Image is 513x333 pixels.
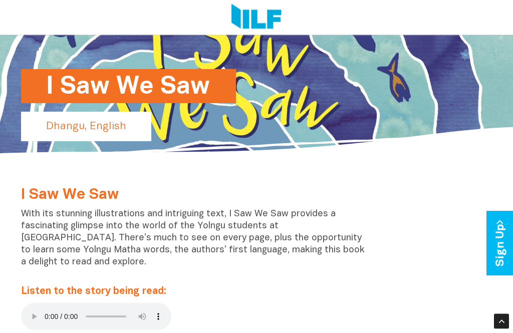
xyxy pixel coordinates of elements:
[46,70,211,104] h1: I Saw We Saw
[494,314,509,329] div: Scroll Back to Top
[21,287,166,296] span: Listen to the story being read:
[21,209,371,281] p: With its stunning illustrations and intriguing text, I Saw We Saw provides a fascinating glimpse ...
[21,112,151,142] p: Dhangu, English
[231,4,281,31] img: Logo
[21,187,371,204] h2: I Saw We Saw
